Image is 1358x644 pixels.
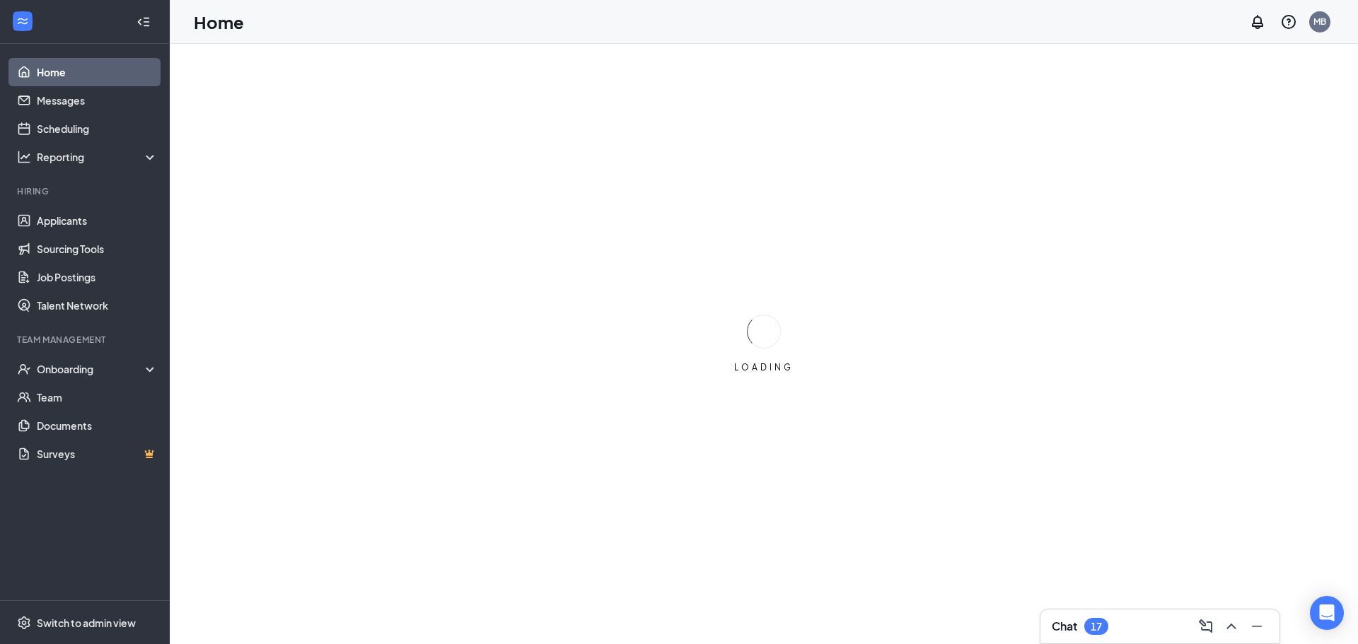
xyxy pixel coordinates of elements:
[1313,16,1326,28] div: MB
[37,115,158,143] a: Scheduling
[1246,615,1268,638] button: Minimize
[1223,618,1240,635] svg: ChevronUp
[17,334,155,346] div: Team Management
[37,150,158,164] div: Reporting
[1249,13,1266,30] svg: Notifications
[194,10,244,34] h1: Home
[17,362,31,376] svg: UserCheck
[1280,13,1297,30] svg: QuestionInfo
[17,150,31,164] svg: Analysis
[137,15,151,29] svg: Collapse
[37,58,158,86] a: Home
[37,263,158,291] a: Job Postings
[37,411,158,440] a: Documents
[1091,621,1102,633] div: 17
[37,440,158,468] a: SurveysCrown
[17,185,155,197] div: Hiring
[16,14,30,28] svg: WorkstreamLogo
[37,206,158,235] a: Applicants
[729,361,799,373] div: LOADING
[37,235,158,263] a: Sourcing Tools
[37,383,158,411] a: Team
[37,291,158,320] a: Talent Network
[1310,596,1344,630] div: Open Intercom Messenger
[37,86,158,115] a: Messages
[17,616,31,630] svg: Settings
[1197,618,1214,635] svg: ComposeMessage
[1052,619,1077,634] h3: Chat
[1248,618,1265,635] svg: Minimize
[1195,615,1217,638] button: ComposeMessage
[37,616,136,630] div: Switch to admin view
[1220,615,1243,638] button: ChevronUp
[37,362,146,376] div: Onboarding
